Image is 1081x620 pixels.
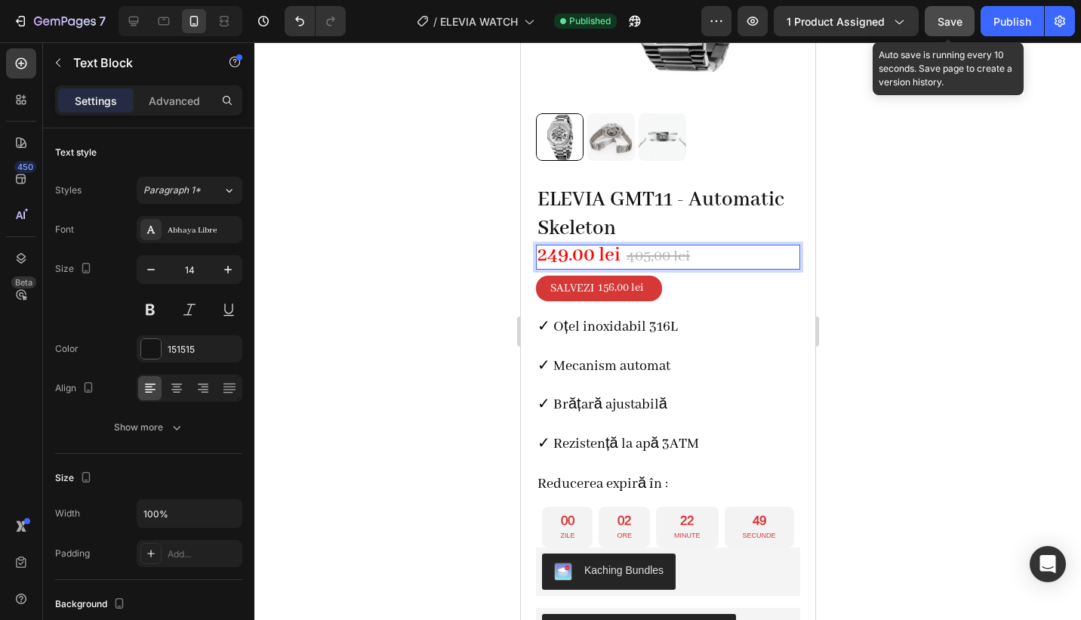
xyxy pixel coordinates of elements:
div: Align [55,378,97,399]
span: Paragraph 1* [143,184,201,197]
button: Show more [55,414,242,441]
p: Text Block [73,54,202,72]
div: Text style [55,146,97,159]
span: 1 product assigned [787,14,885,29]
div: Padding [55,547,90,560]
div: Size [55,259,95,279]
div: Font [55,223,74,236]
button: Paragraph 1* [137,177,242,204]
div: Abhaya Libre [168,224,239,237]
span: Save [938,15,962,28]
div: Beta [11,276,36,288]
button: Releasit COD Form & Upsells [21,572,215,608]
button: Publish [981,6,1044,36]
div: Width [55,507,80,520]
div: Publish [993,14,1031,29]
div: 450 [14,161,36,173]
div: Size [55,468,95,489]
button: 1 product assigned [774,6,919,36]
span: / [433,14,437,29]
input: Auto [137,500,242,527]
p: 7 [99,12,106,30]
div: Color [55,342,79,356]
p: Advanced [149,93,200,109]
span: Published [569,14,611,28]
div: Background [55,594,128,615]
div: Styles [55,184,82,197]
div: 151515 [168,343,239,356]
div: Undo/Redo [285,6,346,36]
button: 7 [6,6,112,36]
span: ELEVIA WATCH [440,14,518,29]
div: Open Intercom Messenger [1030,546,1066,582]
iframe: Design area [521,42,815,620]
div: Show more [114,420,184,435]
p: Settings [75,93,117,109]
div: Add... [168,548,239,561]
button: Save [925,6,975,36]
